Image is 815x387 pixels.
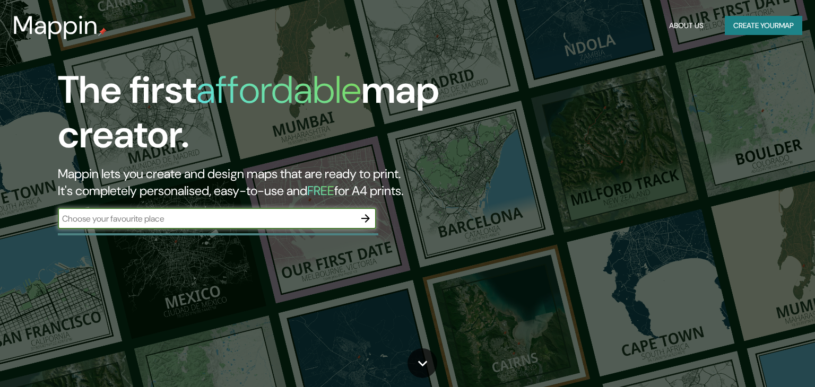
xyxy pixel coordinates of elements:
[58,165,465,199] h2: Mappin lets you create and design maps that are ready to print. It's completely personalised, eas...
[13,11,98,40] h3: Mappin
[98,28,107,36] img: mappin-pin
[721,346,803,375] iframe: Help widget launcher
[58,213,355,225] input: Choose your favourite place
[196,65,361,115] h1: affordable
[725,16,802,36] button: Create yourmap
[58,68,465,165] h1: The first map creator.
[665,16,708,36] button: About Us
[307,182,334,199] h5: FREE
